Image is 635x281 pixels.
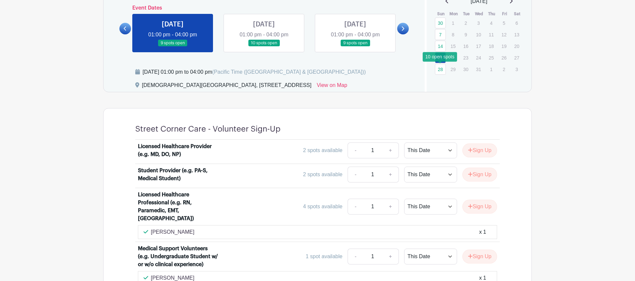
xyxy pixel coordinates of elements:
[348,142,363,158] a: -
[462,143,497,157] button: Sign Up
[462,168,497,181] button: Sign Up
[486,53,497,63] p: 25
[498,11,511,17] th: Fri
[423,52,457,61] div: 10 open spots
[382,199,399,215] a: +
[382,142,399,158] a: +
[348,167,363,182] a: -
[138,167,220,182] div: Student Provider (e.g. PA-S, Medical Student)
[498,53,509,63] p: 26
[511,53,522,63] p: 27
[460,41,471,51] p: 16
[303,203,342,211] div: 4 spots available
[382,167,399,182] a: +
[486,11,498,17] th: Thu
[473,11,486,17] th: Wed
[460,18,471,28] p: 2
[511,18,522,28] p: 6
[460,53,471,63] p: 23
[498,41,509,51] p: 19
[306,253,342,261] div: 1 spot available
[498,64,509,74] p: 2
[511,64,522,74] p: 3
[348,249,363,264] a: -
[143,68,366,76] div: [DATE] 01:00 pm to 04:00 pm
[486,29,497,40] p: 11
[473,41,484,51] p: 17
[348,199,363,215] a: -
[462,250,497,263] button: Sign Up
[498,29,509,40] p: 12
[303,146,342,154] div: 2 spots available
[382,249,399,264] a: +
[473,64,484,74] p: 31
[486,18,497,28] p: 4
[462,200,497,214] button: Sign Up
[460,64,471,74] p: 30
[473,29,484,40] p: 10
[447,11,460,17] th: Mon
[142,81,312,92] div: [DEMOGRAPHIC_DATA][GEOGRAPHIC_DATA], [STREET_ADDRESS]
[151,228,194,236] p: [PERSON_NAME]
[473,18,484,28] p: 3
[511,29,522,40] p: 13
[212,69,366,75] span: (Pacific Time ([GEOGRAPHIC_DATA] & [GEOGRAPHIC_DATA]))
[131,5,397,11] h6: Event Dates
[511,41,522,51] p: 20
[479,228,486,236] div: x 1
[135,124,280,134] h4: Street Corner Care - Volunteer Sign-Up
[303,171,342,179] div: 2 spots available
[447,64,458,74] p: 29
[473,53,484,63] p: 24
[138,191,220,222] div: Licensed Healthcare Professional (e.g. RN, Paramedic, EMT, [GEOGRAPHIC_DATA])
[460,29,471,40] p: 9
[447,41,458,51] p: 15
[447,18,458,28] p: 1
[511,11,524,17] th: Sat
[486,41,497,51] p: 18
[435,41,446,52] a: 14
[138,245,220,268] div: Medical Support Volunteers (e.g. Undergraduate Student w/ or w/o clinical experience)
[435,64,446,75] a: 28
[435,11,447,17] th: Sun
[435,18,446,28] a: 30
[486,64,497,74] p: 1
[138,142,220,158] div: Licensed Healthcare Provider (e.g. MD, DO, NP)
[435,29,446,40] a: 7
[317,81,347,92] a: View on Map
[460,11,473,17] th: Tue
[498,18,509,28] p: 5
[447,29,458,40] p: 8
